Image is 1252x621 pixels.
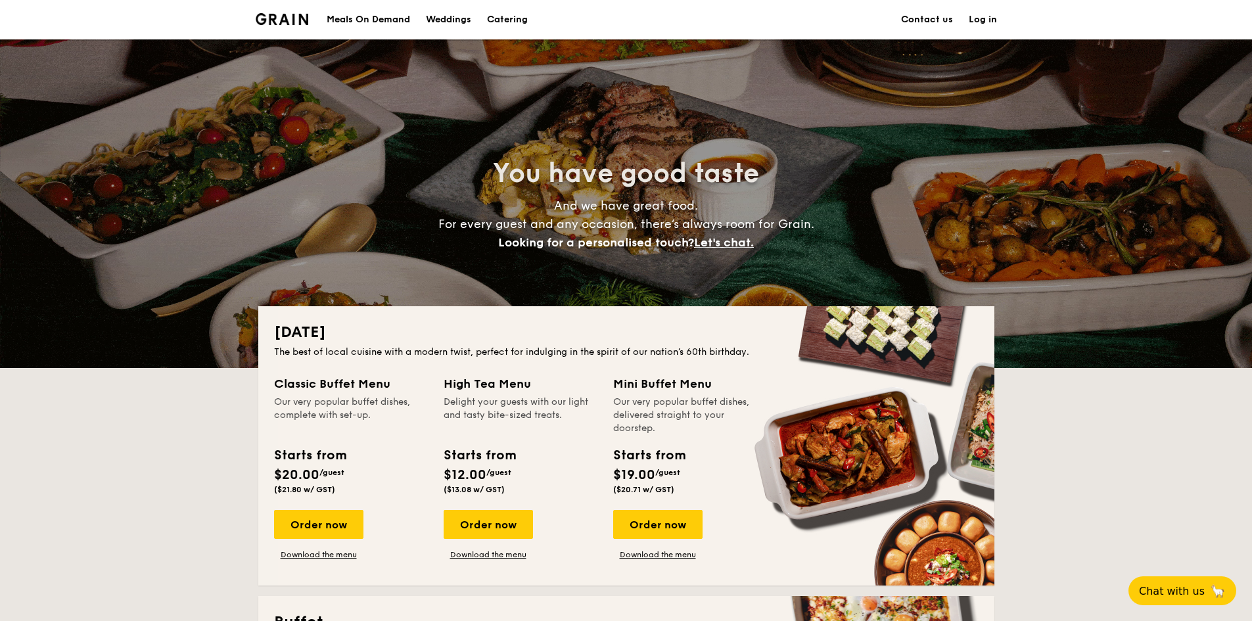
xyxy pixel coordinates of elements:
div: Order now [613,510,703,539]
a: Download the menu [613,549,703,560]
span: ($13.08 w/ GST) [444,485,505,494]
span: And we have great food. For every guest and any occasion, there’s always room for Grain. [438,198,814,250]
a: Logotype [256,13,309,25]
div: Starts from [444,446,515,465]
span: /guest [486,468,511,477]
span: /guest [655,468,680,477]
span: ($21.80 w/ GST) [274,485,335,494]
span: Let's chat. [694,235,754,250]
span: Looking for a personalised touch? [498,235,694,250]
div: Order now [274,510,363,539]
a: Download the menu [444,549,533,560]
span: /guest [319,468,344,477]
button: Chat with us🦙 [1128,576,1236,605]
span: $19.00 [613,467,655,483]
div: Our very popular buffet dishes, delivered straight to your doorstep. [613,396,767,435]
span: $20.00 [274,467,319,483]
div: Classic Buffet Menu [274,375,428,393]
div: Our very popular buffet dishes, complete with set-up. [274,396,428,435]
div: Starts from [274,446,346,465]
div: Mini Buffet Menu [613,375,767,393]
span: You have good taste [493,158,759,189]
div: Delight your guests with our light and tasty bite-sized treats. [444,396,597,435]
div: High Tea Menu [444,375,597,393]
div: The best of local cuisine with a modern twist, perfect for indulging in the spirit of our nation’... [274,346,979,359]
span: Chat with us [1139,585,1205,597]
span: 🦙 [1210,584,1226,599]
h2: [DATE] [274,322,979,343]
div: Order now [444,510,533,539]
span: $12.00 [444,467,486,483]
div: Starts from [613,446,685,465]
a: Download the menu [274,549,363,560]
img: Grain [256,13,309,25]
span: ($20.71 w/ GST) [613,485,674,494]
